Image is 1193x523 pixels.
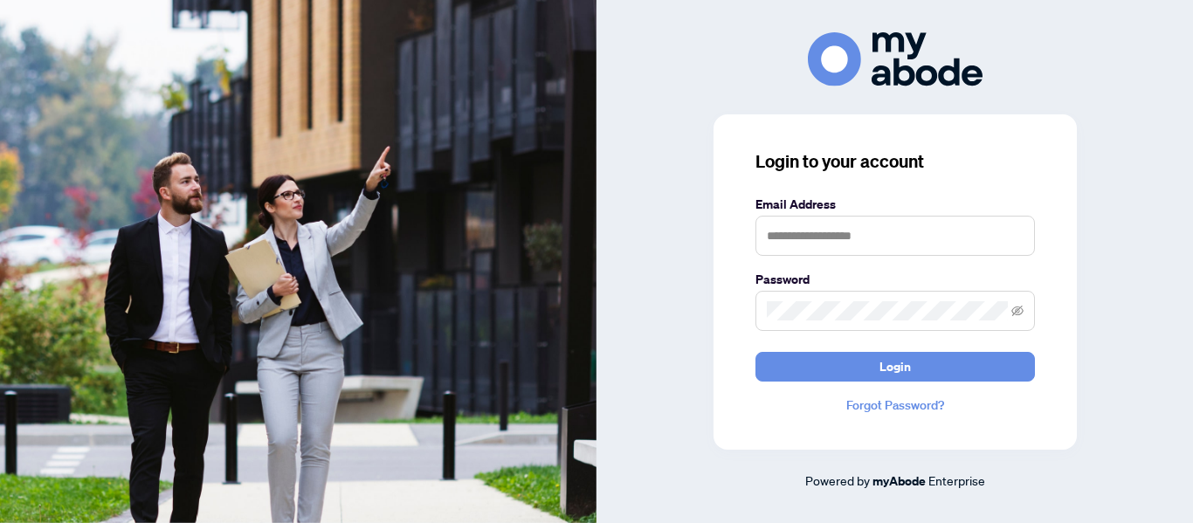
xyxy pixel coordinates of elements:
label: Password [755,270,1035,289]
a: Forgot Password? [755,396,1035,415]
a: myAbode [872,471,926,491]
span: Enterprise [928,472,985,488]
span: eye-invisible [1011,305,1024,317]
h3: Login to your account [755,149,1035,174]
label: Email Address [755,195,1035,214]
img: ma-logo [808,32,983,86]
span: Login [879,353,911,381]
button: Login [755,352,1035,382]
span: Powered by [805,472,870,488]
